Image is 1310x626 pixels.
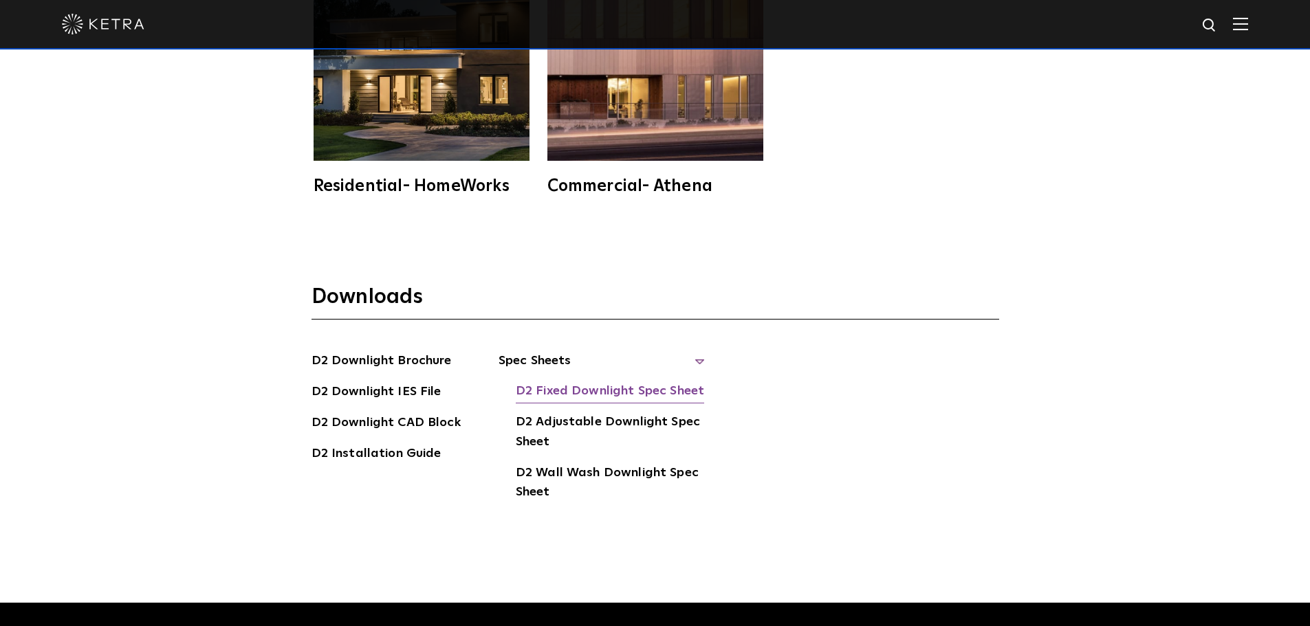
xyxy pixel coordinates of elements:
[547,178,763,194] div: Commercial- Athena
[312,444,441,466] a: D2 Installation Guide
[1233,17,1248,30] img: Hamburger%20Nav.svg
[312,351,452,373] a: D2 Downlight Brochure
[516,463,705,505] a: D2 Wall Wash Downlight Spec Sheet
[516,381,704,403] a: D2 Fixed Downlight Spec Sheet
[312,284,999,320] h3: Downloads
[1201,17,1219,34] img: search icon
[499,351,705,381] span: Spec Sheets
[314,178,530,194] div: Residential- HomeWorks
[516,412,705,454] a: D2 Adjustable Downlight Spec Sheet
[312,382,441,404] a: D2 Downlight IES File
[62,14,144,34] img: ketra-logo-2019-white
[312,413,461,435] a: D2 Downlight CAD Block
